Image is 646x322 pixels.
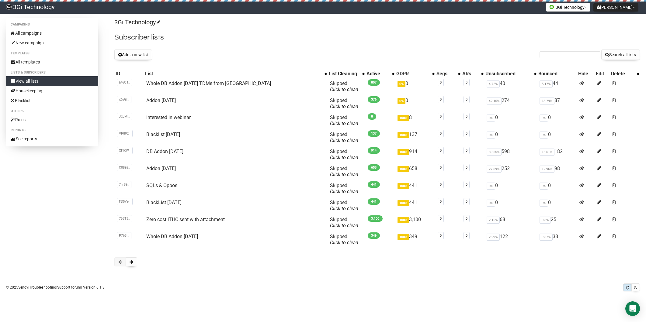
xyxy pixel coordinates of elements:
span: 5.17% [540,80,553,87]
span: 7hr89.. [117,181,131,188]
li: Campaigns [6,21,98,28]
span: 137 [368,130,380,137]
span: 9.82% [540,234,553,241]
span: 349 [368,232,380,239]
a: Click to clean [330,87,358,92]
a: Click to clean [330,138,358,143]
td: 598 [484,146,537,163]
td: 0 [537,112,577,129]
span: 0% [398,98,405,104]
a: 3Gi Technology [114,19,159,26]
a: 0 [466,217,467,221]
div: Hide [578,71,593,77]
span: Skipped [330,98,358,109]
img: 4201c117bde267367e2074cdc52732f5 [6,4,12,10]
span: 763T3.. [117,215,132,222]
div: Segs [436,71,455,77]
button: Search all lists [601,50,640,60]
span: 441 [368,181,380,188]
th: Segs: No sort applied, activate to apply an ascending sort [435,70,461,78]
span: 376 [368,96,380,103]
a: Whole DB Addon [DATE] [146,234,198,239]
span: Skipped [330,217,358,228]
th: ARs: No sort applied, activate to apply an ascending sort [461,70,484,78]
th: Active: No sort applied, activate to apply an ascending sort [365,70,395,78]
span: Skipped [330,200,358,211]
button: [PERSON_NAME] [593,3,638,12]
a: Housekeeping [6,86,98,96]
td: 137 [395,129,435,146]
td: 38 [537,231,577,248]
td: 182 [537,146,577,163]
span: 0% [487,115,495,122]
p: © 2025 | | | Version 6.1.3 [6,284,105,291]
span: Skipped [330,132,358,143]
span: 25.9% [487,234,500,241]
th: List Cleaning: No sort applied, activate to apply an ascending sort [328,70,365,78]
div: Unsubscribed [485,71,531,77]
th: List: No sort applied, activate to apply an ascending sort [144,70,328,78]
div: GDPR [396,71,429,77]
h2: Subscriber lists [114,32,640,43]
a: Troubleshooting [29,285,56,289]
a: 0 [440,183,442,187]
a: 0 [466,166,467,170]
a: 0 [440,217,442,221]
span: 39.55% [487,149,502,156]
td: 122 [484,231,537,248]
a: Whole DB Addon [DATE] TDMs from [GEOGRAPHIC_DATA] [146,80,271,86]
div: ARs [462,71,478,77]
span: FS5Ye.. [117,198,133,205]
a: 0 [466,183,467,187]
span: 100% [398,166,409,172]
a: BlackList [DATE] [146,200,182,205]
a: 0 [440,149,442,152]
a: SQLs & Oppos [146,183,177,188]
a: Zero cost ITHC sent with attachment [146,217,225,222]
th: Unsubscribed: No sort applied, activate to apply an ascending sort [484,70,537,78]
td: 0 [395,78,435,95]
td: 0 [484,129,537,146]
span: 16.61% [540,149,554,156]
span: 18.79% [540,98,554,104]
span: 807 [368,79,380,86]
span: 100% [398,149,409,155]
a: DB Addon [DATE] [146,149,183,154]
span: P763i.. [117,232,131,239]
a: Addon [DATE] [146,166,176,171]
a: Click to clean [330,121,358,126]
span: 100% [398,200,409,206]
div: Active [366,71,389,77]
td: 441 [395,197,435,214]
a: 0 [466,80,467,84]
div: ID [116,71,143,77]
a: Rules [6,115,98,125]
span: Skipped [330,183,358,194]
img: 1.png [549,5,554,9]
span: 0% [540,115,548,122]
th: Edit: No sort applied, sorting is disabled [595,70,610,78]
td: 0 [395,95,435,112]
a: Addon [DATE] [146,98,176,103]
li: Templates [6,50,98,57]
a: Click to clean [330,240,358,245]
span: 0% [540,132,548,139]
span: Skipped [330,115,358,126]
a: 0 [440,80,442,84]
button: 3Gi Technology [546,3,590,12]
span: 658 [368,164,380,171]
a: All campaigns [6,28,98,38]
span: 100% [398,217,409,223]
span: rZuGf.. [117,96,131,103]
td: 40 [484,78,537,95]
a: 0 [440,200,442,204]
a: 0 [440,132,442,135]
td: 8 [395,112,435,129]
td: 252 [484,163,537,180]
li: Reports [6,127,98,134]
a: Click to clean [330,206,358,211]
td: 0 [484,197,537,214]
span: 4.72% [487,80,500,87]
td: 25 [537,214,577,231]
span: 0.8% [540,217,551,224]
